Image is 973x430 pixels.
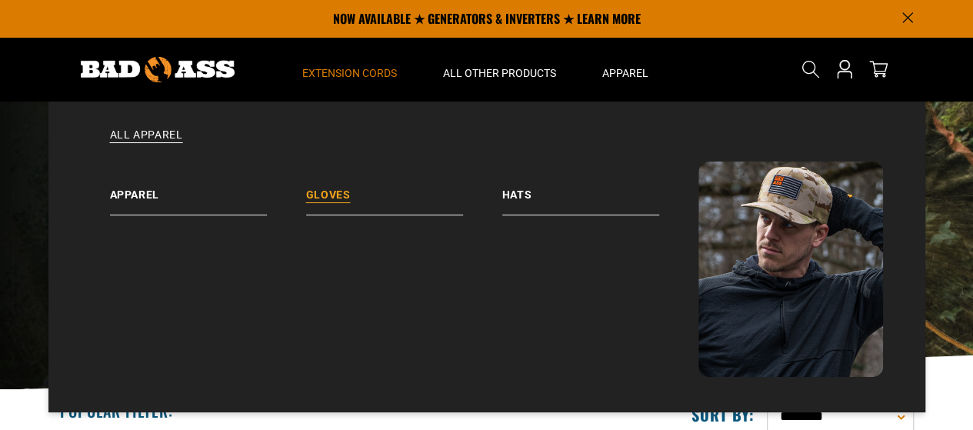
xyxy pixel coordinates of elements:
h2: Popular Filter: [60,401,173,421]
summary: Search [798,57,823,82]
span: Apparel [602,66,648,80]
summary: Extension Cords [279,37,420,102]
span: All Other Products [443,66,556,80]
summary: All Other Products [420,37,579,102]
a: Gloves [306,162,502,215]
img: Bad Ass Extension Cords [698,162,883,377]
img: Bad Ass Extension Cords [81,57,235,82]
summary: Apparel [579,37,671,102]
a: Apparel [110,162,306,215]
label: Sort by: [691,405,755,425]
a: All Apparel [79,128,895,162]
a: Hats [502,162,698,215]
span: Extension Cords [302,66,397,80]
